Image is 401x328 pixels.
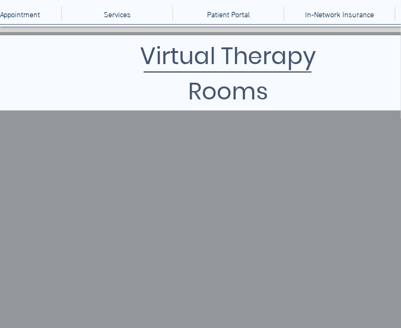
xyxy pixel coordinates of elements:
p: Patient Portal [202,7,254,21]
a: Patient Portal [173,7,284,21]
a: In-Network Insurance [284,7,395,21]
p: In-Network Insurance [301,7,379,21]
h1: Virtual Therapy Rooms [87,39,369,109]
div: Services [61,7,173,21]
p: Services [99,7,135,21]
